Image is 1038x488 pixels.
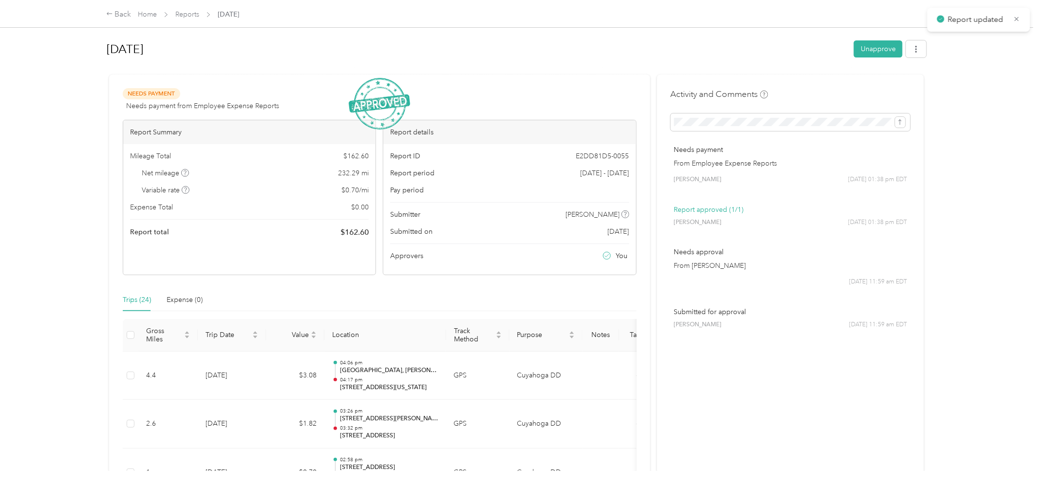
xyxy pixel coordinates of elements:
span: Pay period [390,185,424,195]
span: [PERSON_NAME] [674,218,722,227]
span: Approvers [390,251,423,261]
span: Expense Total [130,202,173,212]
span: Submitted on [390,226,433,237]
p: [STREET_ADDRESS] [340,432,438,440]
span: caret-down [252,334,258,340]
p: Report approved (1/1) [674,205,907,215]
td: [DATE] [198,352,266,400]
a: Home [138,10,157,19]
h1: Sep 2025 [107,38,848,61]
span: $ 162.60 [343,151,369,161]
span: - [636,419,638,428]
img: ApprovedStamp [349,78,410,130]
span: Track Method [454,327,494,343]
span: caret-up [311,330,317,336]
span: Needs payment from Employee Expense Reports [126,101,279,111]
span: Report ID [390,151,420,161]
p: [STREET_ADDRESS][PERSON_NAME] [340,414,438,423]
span: caret-up [252,330,258,336]
span: caret-down [569,334,575,340]
span: [DATE] 11:59 am EDT [849,278,907,286]
span: caret-up [184,330,190,336]
span: 232.29 mi [338,168,369,178]
div: Report Summary [123,120,376,144]
td: $3.08 [266,352,324,400]
p: From [PERSON_NAME] [674,261,907,271]
span: [DATE] 11:59 am EDT [849,320,907,329]
p: 04:06 pm [340,359,438,366]
span: Report total [130,227,169,237]
p: 02:58 pm [340,456,438,463]
span: Mileage Total [130,151,171,161]
h4: Activity and Comments [671,88,768,100]
span: Net mileage [142,168,189,178]
p: 03:32 pm [340,425,438,432]
p: Report updated [948,14,1006,26]
th: Value [266,319,324,352]
span: caret-down [496,334,502,340]
span: caret-down [184,334,190,340]
p: [STREET_ADDRESS][US_STATE] [340,383,438,392]
span: Variable rate [142,185,189,195]
span: You [616,251,627,261]
td: Cuyahoga DD [510,400,583,449]
span: - [636,468,638,476]
p: From Employee Expense Reports [674,158,907,169]
p: [GEOGRAPHIC_DATA], [PERSON_NAME][GEOGRAPHIC_DATA], [GEOGRAPHIC_DATA], [GEOGRAPHIC_DATA][US_STATE]... [340,366,438,375]
span: [PERSON_NAME] [566,209,620,220]
span: Gross Miles [146,327,182,343]
span: caret-down [311,334,317,340]
span: $ 0.00 [351,202,369,212]
th: Location [324,319,446,352]
th: Gross Miles [138,319,198,352]
iframe: Everlance-gr Chat Button Frame [983,433,1038,488]
th: Purpose [510,319,583,352]
span: - [636,371,638,379]
button: Unapprove [854,40,903,57]
a: Reports [175,10,199,19]
th: Notes [583,319,619,352]
span: caret-up [496,330,502,336]
span: caret-up [569,330,575,336]
span: [DATE] [218,9,239,19]
span: Report period [390,168,434,178]
td: [DATE] [198,400,266,449]
div: Trips (24) [123,295,151,305]
span: Purpose [517,331,567,339]
span: Trip Date [206,331,250,339]
th: Track Method [446,319,510,352]
div: Expense (0) [167,295,203,305]
p: Needs payment [674,145,907,155]
p: [STREET_ADDRESS] [340,463,438,472]
span: Submitter [390,209,420,220]
span: E2DD81D5-0055 [576,151,629,161]
td: GPS [446,352,510,400]
p: Needs approval [674,247,907,257]
div: Report details [383,120,636,144]
span: Needs Payment [123,88,180,99]
span: [DATE] [608,226,629,237]
span: [DATE] - [DATE] [581,168,629,178]
p: Submitted for approval [674,307,907,317]
td: $1.82 [266,400,324,449]
span: [DATE] 01:38 pm EDT [848,218,907,227]
td: Cuyahoga DD [510,352,583,400]
td: 4.4 [138,352,198,400]
p: 04:17 pm [340,376,438,383]
td: GPS [446,400,510,449]
div: Back [106,9,132,20]
th: Tags [619,319,656,352]
td: 2.6 [138,400,198,449]
span: [DATE] 01:38 pm EDT [848,175,907,184]
span: Value [274,331,309,339]
span: [PERSON_NAME] [674,175,722,184]
span: $ 0.70 / mi [341,185,369,195]
span: [PERSON_NAME] [674,320,722,329]
span: $ 162.60 [340,226,369,238]
p: 03:26 pm [340,408,438,414]
th: Trip Date [198,319,266,352]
